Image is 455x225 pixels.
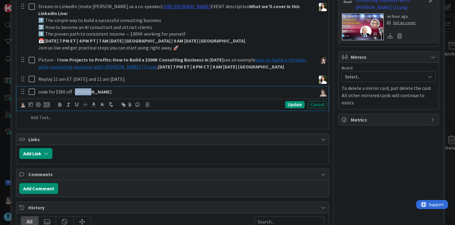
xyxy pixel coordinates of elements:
p: Stream in LinkedIn (invite [PERSON_NAME] as a co-speaker). EVENT description [38,3,313,17]
p: To delete a mirror card, just delete the card. All other mirrored cards will continue to exists. [342,84,436,106]
p: 3️⃣ The proven path to consistent income — $300K working for yourself [38,30,313,37]
img: BN [319,56,327,65]
span: Mirrors [351,53,428,61]
a: [URL][DOMAIN_NAME] [163,3,211,9]
div: Cancel [308,101,327,108]
div: Set as cover [387,20,416,26]
img: TP [20,102,26,107]
p: Picture - F see an example , [38,56,313,70]
strong: [DATE] 7 PM ET | 4 PM PT | 7 AM [DATE] [GEOGRAPHIC_DATA] | 9 AM [DATE] [GEOGRAPHIC_DATA] [44,38,245,44]
img: AK [319,76,327,84]
span: Links [28,136,318,143]
span: Select... [345,72,422,81]
strong: [PERSON_NAME] [75,89,111,95]
span: History [28,204,318,211]
span: Comments [28,171,318,178]
span: Support [13,1,27,8]
div: Download [387,32,394,40]
div: Update [285,101,305,108]
button: Add Link [19,148,52,159]
p: 2️⃣ How to become an AI consultant and attract clients [38,24,313,31]
p: Join us live and get practical steps you can start using right away. 🚀 [38,44,313,51]
img: AK [319,3,327,11]
strong: [DATE] 7 PM ET | 6 PM CT | 9 AM [DATE] [GEOGRAPHIC_DATA] [158,64,284,70]
p: code for $360 off - [38,88,313,95]
button: Add Comment [19,183,58,194]
span: Board [342,66,353,70]
div: an hour ago [387,13,416,20]
img: TP [319,88,327,97]
p: 📅 [38,37,313,44]
p: Replay 11 am ET [DATE] and 11 am [DATE] [38,76,313,83]
span: Metrics [351,116,428,123]
p: 1️⃣ The simple way to build a successful consulting business [38,17,313,24]
strong: rom Projects to Profits: How to Build a $300K Consulting Business in [DATE] [59,57,224,63]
